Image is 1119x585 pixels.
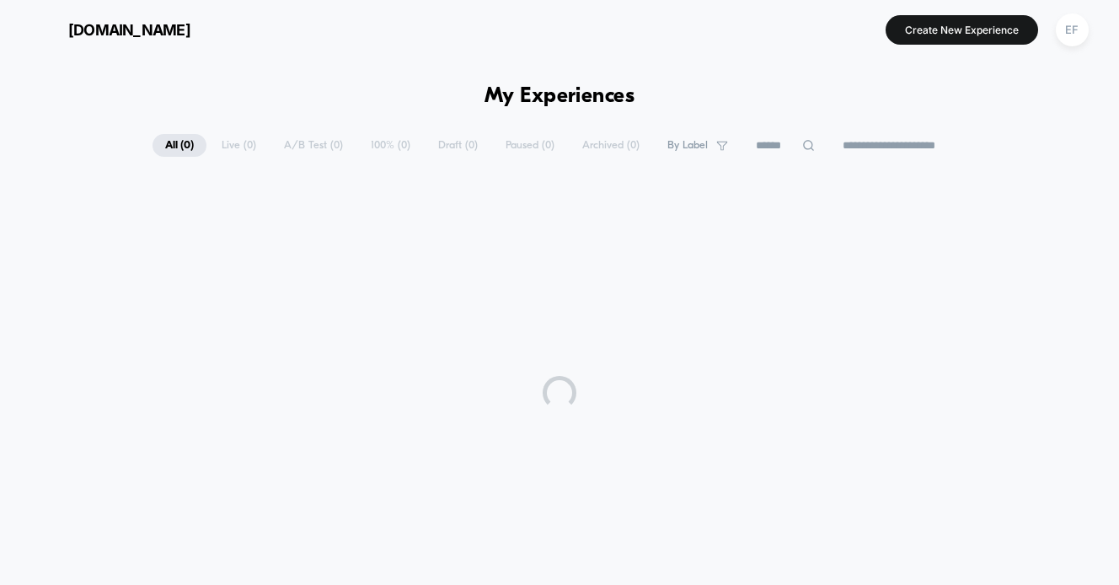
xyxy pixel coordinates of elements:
[667,139,708,152] span: By Label
[886,15,1038,45] button: Create New Experience
[485,84,635,109] h1: My Experiences
[153,134,206,157] span: All ( 0 )
[1056,13,1089,46] div: EF
[25,16,195,43] button: [DOMAIN_NAME]
[1051,13,1094,47] button: EF
[68,21,190,39] span: [DOMAIN_NAME]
